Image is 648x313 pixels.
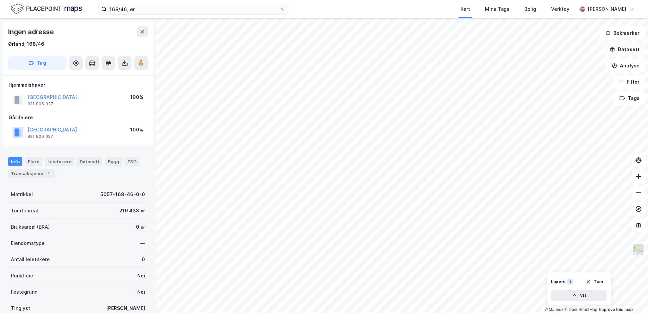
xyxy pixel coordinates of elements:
div: 0 [142,255,145,264]
div: 1 [567,278,573,285]
div: Ingen adresse [8,26,55,37]
div: Mine Tags [485,5,509,13]
div: — [140,239,145,247]
button: Tøm [581,276,607,287]
div: [PERSON_NAME] [588,5,626,13]
div: 1 [45,170,52,177]
div: Leietakere [45,157,74,166]
div: 921 806 027 [27,134,53,139]
div: Bruksareal (BRA) [11,223,50,231]
a: Mapbox [545,307,563,312]
div: Hjemmelshaver [8,81,147,89]
a: OpenStreetMap [564,307,597,312]
div: Antall leietakere [11,255,50,264]
div: 921 806 027 [27,101,53,107]
div: Ørland, 168/46 [8,40,44,48]
div: Datasett [77,157,102,166]
div: Verktøy [551,5,569,13]
div: Layers [551,279,565,285]
button: Vis [551,290,607,301]
div: Tomteareal [11,207,38,215]
div: 219 433 ㎡ [119,207,145,215]
div: ESG [125,157,139,166]
div: Tinglyst [11,304,30,312]
input: Søk på adresse, matrikkel, gårdeiere, leietakere eller personer [107,4,280,14]
a: Improve this map [599,307,633,312]
div: Nei [137,272,145,280]
div: Nei [137,288,145,296]
div: Eiere [25,157,42,166]
button: Filter [613,75,645,89]
div: 100% [130,93,143,101]
div: Transaksjoner [8,169,55,178]
div: Kontrollprogram for chat [614,280,648,313]
div: 0 ㎡ [136,223,145,231]
div: Festegrunn [11,288,37,296]
button: Tag [8,56,66,70]
button: Datasett [604,43,645,56]
div: Kart [461,5,470,13]
img: Z [632,243,645,256]
div: Eiendomstype [11,239,45,247]
div: Bolig [524,5,536,13]
div: Info [8,157,22,166]
div: Matrikkel [11,190,33,199]
div: 5057-168-46-0-0 [100,190,145,199]
div: Bygg [105,157,122,166]
iframe: Chat Widget [614,280,648,313]
div: 100% [130,126,143,134]
button: Tags [614,91,645,105]
div: [PERSON_NAME] [106,304,145,312]
button: Bokmerker [600,26,645,40]
img: logo.f888ab2527a4732fd821a326f86c7f29.svg [11,3,82,15]
div: Gårdeiere [8,113,147,122]
div: Punktleie [11,272,33,280]
button: Analyse [606,59,645,72]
